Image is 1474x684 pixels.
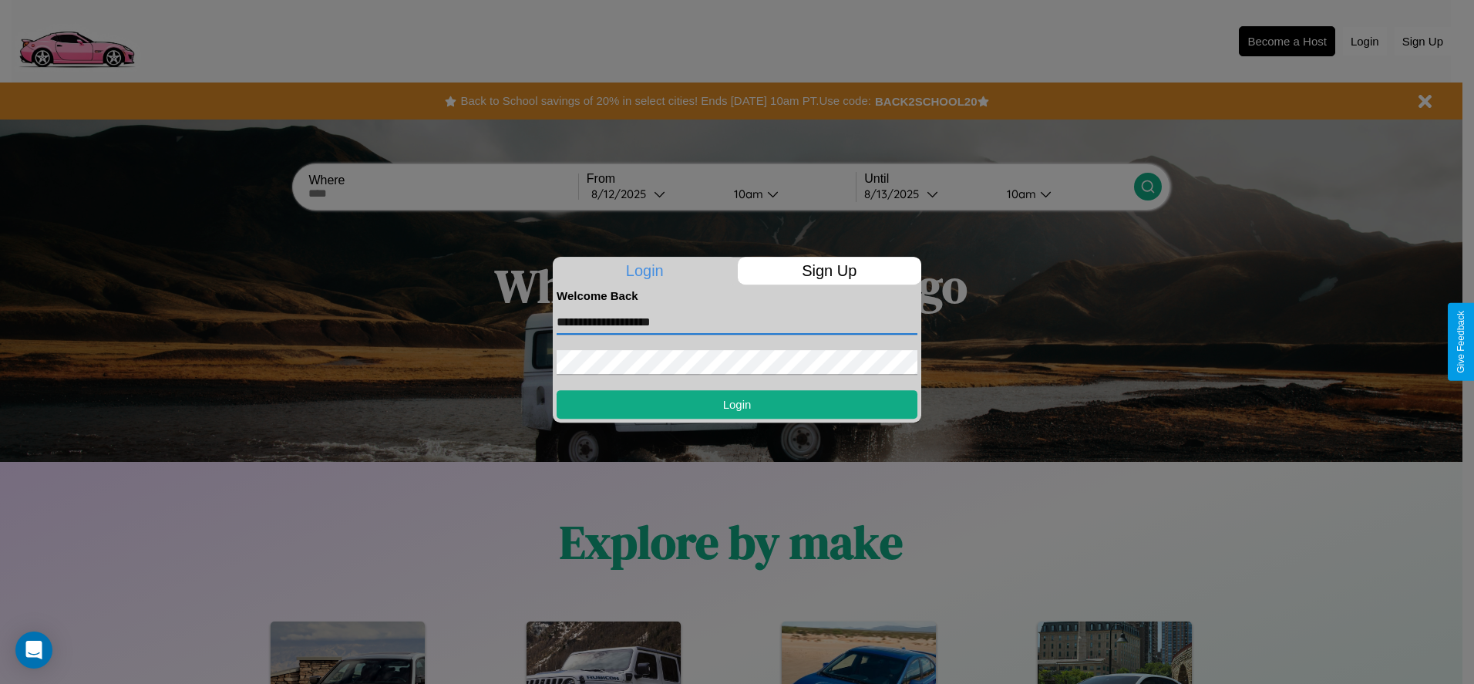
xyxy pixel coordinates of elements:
[553,257,737,285] p: Login
[1455,311,1466,373] div: Give Feedback
[557,390,917,419] button: Login
[557,289,917,302] h4: Welcome Back
[15,632,52,669] div: Open Intercom Messenger
[738,257,922,285] p: Sign Up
